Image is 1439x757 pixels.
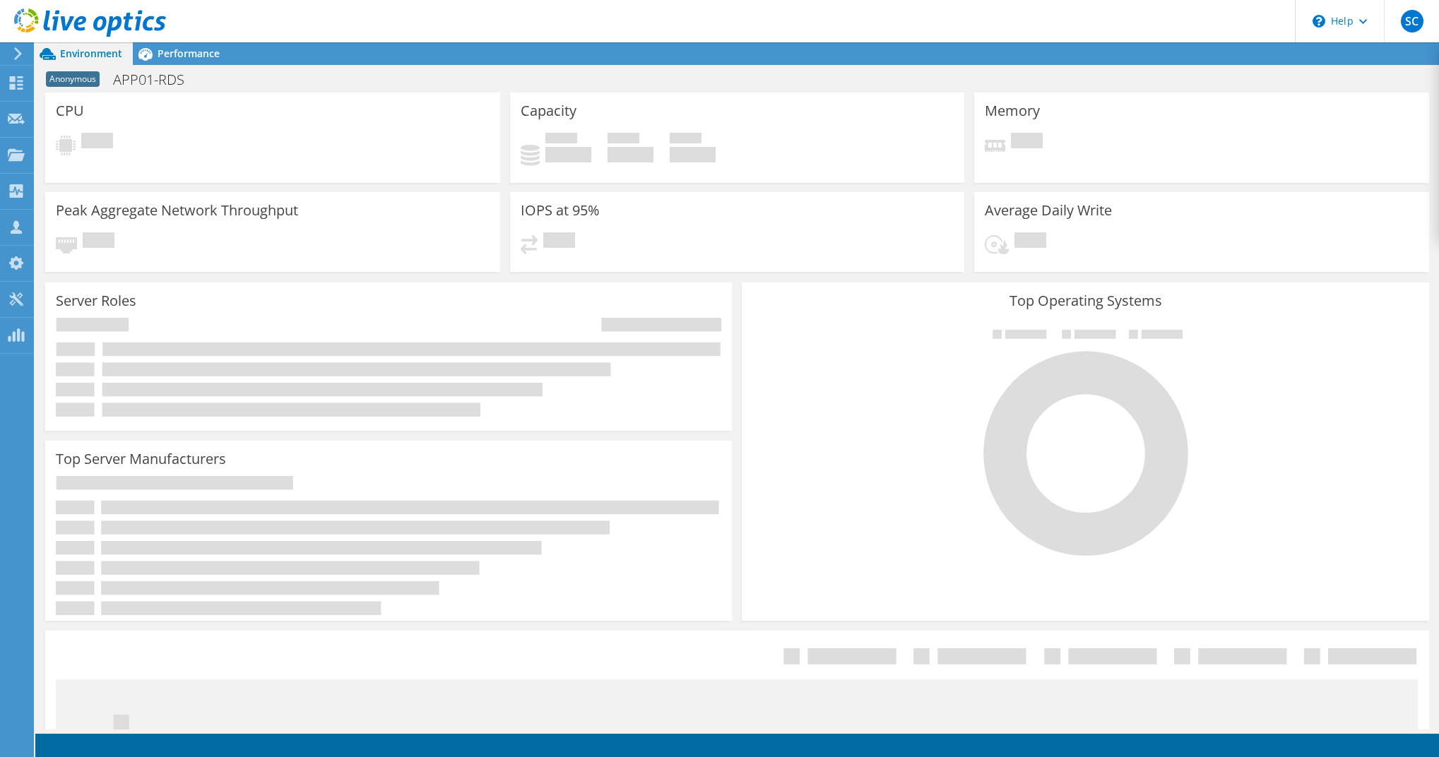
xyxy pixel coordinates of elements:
span: Used [545,133,577,147]
svg: \n [1313,15,1325,28]
h3: Top Server Manufacturers [56,451,226,467]
h3: IOPS at 95% [521,203,600,218]
h3: Memory [985,103,1040,119]
h4: 0 GiB [608,147,653,162]
h1: APP01-RDS [107,72,206,88]
span: Total [670,133,701,147]
h4: 0 GiB [545,147,591,162]
h3: Top Operating Systems [752,293,1418,309]
span: Pending [543,232,575,251]
span: Pending [1014,232,1046,251]
h3: Average Daily Write [985,203,1112,218]
span: SC [1401,10,1423,32]
span: Pending [81,133,113,152]
span: Environment [60,47,122,60]
h3: Capacity [521,103,576,119]
h3: Peak Aggregate Network Throughput [56,203,298,218]
span: Pending [83,232,114,251]
span: Free [608,133,639,147]
span: Anonymous [46,71,100,87]
span: Performance [158,47,220,60]
h3: CPU [56,103,84,119]
h4: 0 GiB [670,147,716,162]
span: Pending [1011,133,1043,152]
h3: Server Roles [56,293,136,309]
